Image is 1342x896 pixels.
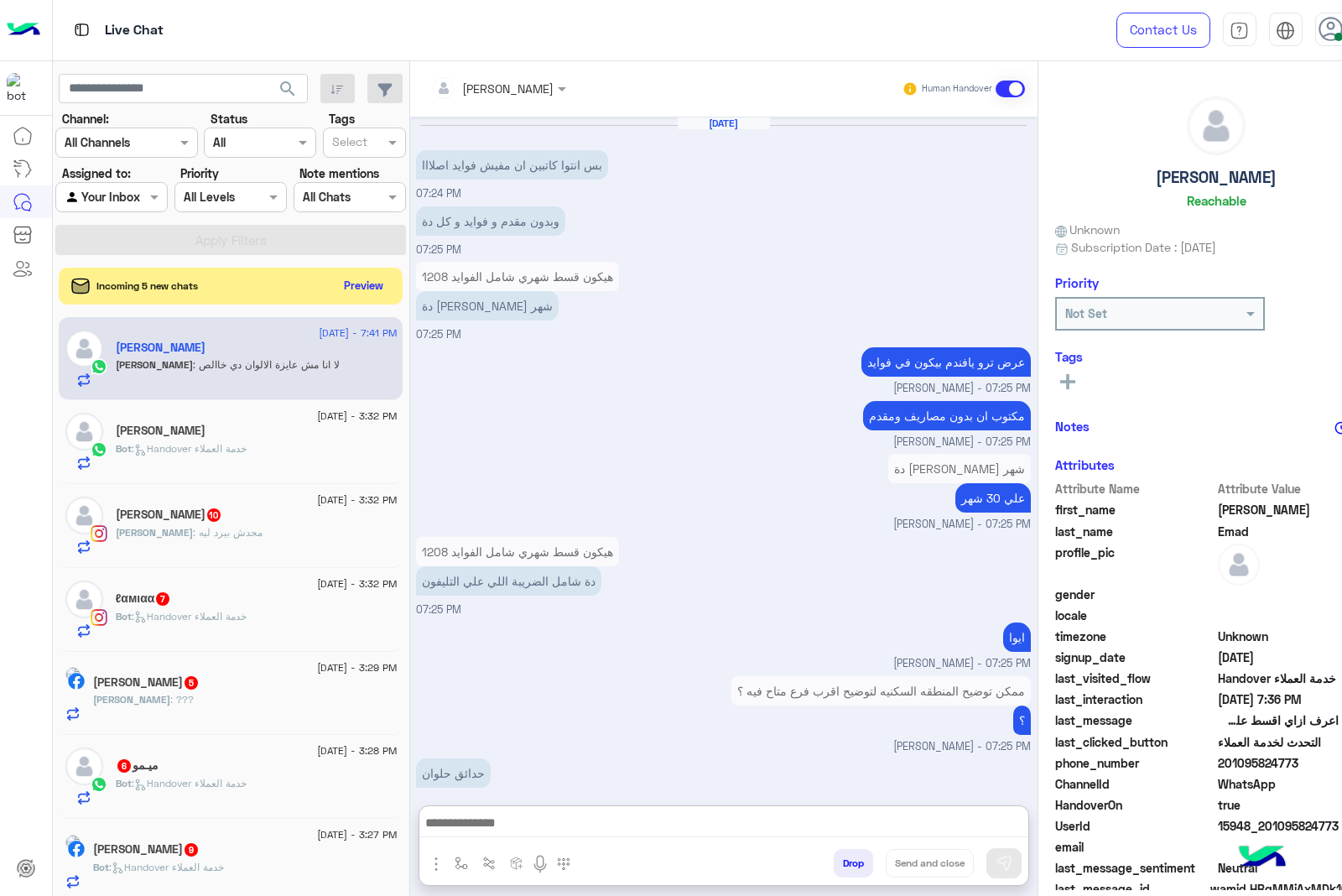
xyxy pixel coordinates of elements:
span: : Handover خدمة العملاء [132,777,247,789]
img: send attachment [426,854,446,874]
button: search [268,74,309,110]
p: 13/8/2025, 7:25 PM [955,483,1031,513]
button: Apply Filters [55,225,406,255]
span: phone_number [1055,754,1215,772]
label: Channel: [62,110,109,128]
span: search [278,79,298,99]
span: [PERSON_NAME] [116,358,193,371]
h5: Mina Saber [93,842,200,857]
span: 07:25 PM [416,328,461,341]
img: Facebook [68,841,85,857]
span: [DATE] - 3:32 PM [317,576,397,591]
img: Logo [7,13,40,48]
img: WhatsApp [91,441,107,458]
p: 13/8/2025, 7:26 PM [416,758,491,788]
h5: ميـمو [116,758,159,773]
span: [DATE] - 3:32 PM [317,409,397,424]
span: Bot [116,610,132,623]
span: [PERSON_NAME] - 07:25 PM [893,381,1031,397]
h6: Attributes [1055,457,1115,472]
img: create order [510,857,523,870]
h5: Ahmad Abdel Aleem [93,675,200,690]
span: 07:25 PM [416,243,461,256]
img: defaultAdmin.png [1188,97,1245,154]
span: ??? [170,693,194,706]
p: 13/8/2025, 7:25 PM [731,676,1031,706]
img: Instagram [91,609,107,626]
h5: ℓαмιαα [116,591,172,606]
h6: Notes [1055,419,1090,434]
span: 07:25 PM [416,603,461,616]
label: Assigned to: [62,164,131,182]
img: WhatsApp [91,358,107,375]
span: [PERSON_NAME] - 07:25 PM [893,517,1031,533]
img: defaultAdmin.png [65,330,103,367]
h5: [PERSON_NAME] [1156,168,1277,187]
p: 13/8/2025, 7:25 PM [861,347,1031,377]
span: last_message [1055,711,1215,729]
span: Incoming 5 new chats [96,279,198,294]
span: [DATE] - 3:29 PM [317,660,397,675]
img: hulul-logo.png [1233,829,1292,888]
span: UserId [1055,817,1215,835]
img: tab [1276,21,1295,40]
span: HandoverOn [1055,796,1215,814]
span: Bot [116,442,132,455]
p: 13/8/2025, 7:24 PM [416,150,608,180]
img: Trigger scenario [482,857,496,870]
span: last_message_sentiment [1055,859,1215,877]
span: 6 [117,759,131,773]
span: last_interaction [1055,690,1215,708]
button: create order [502,849,530,877]
span: gender [1055,586,1215,603]
span: profile_pic [1055,544,1215,582]
span: [PERSON_NAME] [93,693,170,706]
h5: Mahmoud Hussein [116,508,222,522]
span: محدش بيرد ليه [193,526,263,539]
h6: Priority [1055,275,1099,290]
h5: Maria Emad [116,341,205,355]
span: last_name [1055,523,1215,540]
img: tab [1230,21,1249,40]
span: 5 [185,676,198,690]
h5: Muhammad Tarek [116,424,205,438]
button: Drop [834,849,873,878]
span: [PERSON_NAME] [116,526,193,539]
span: email [1055,838,1215,856]
span: : Handover خدمة العملاء [109,861,224,873]
img: defaultAdmin.png [65,497,103,534]
img: Facebook [68,673,85,690]
span: first_name [1055,501,1215,518]
p: 13/8/2025, 7:25 PM [1003,623,1031,652]
p: 13/8/2025, 7:25 PM [416,566,601,596]
span: : Handover خدمة العملاء [132,442,247,455]
img: defaultAdmin.png [65,581,103,618]
p: 13/8/2025, 7:25 PM [416,537,619,566]
span: 07:24 PM [416,187,461,200]
button: Send and close [886,849,974,878]
a: Contact Us [1116,13,1210,48]
small: Human Handover [922,82,992,96]
p: Live Chat [105,19,164,42]
span: 10 [207,508,221,522]
button: Trigger scenario [475,849,502,877]
span: : Handover خدمة العملاء [132,610,247,623]
img: tab [71,19,92,40]
span: [DATE] - 3:28 PM [317,743,397,758]
span: Bot [93,861,109,873]
div: Select [330,133,367,154]
img: make a call [557,857,570,871]
img: defaultAdmin.png [65,413,103,451]
span: last_visited_flow [1055,669,1215,687]
span: لا انا مش عايزة الالوان دي خاالص [193,358,340,371]
span: [PERSON_NAME] - 07:25 PM [893,435,1031,451]
span: 7 [156,592,169,606]
img: 1403182699927242 [7,73,37,103]
h6: [DATE] [678,117,770,129]
span: [DATE] - 3:27 PM [317,827,397,842]
span: Attribute Name [1055,480,1215,497]
p: 13/8/2025, 7:25 PM [416,291,559,320]
span: Bot [116,777,132,789]
img: send message [996,855,1012,872]
img: Instagram [91,525,107,542]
